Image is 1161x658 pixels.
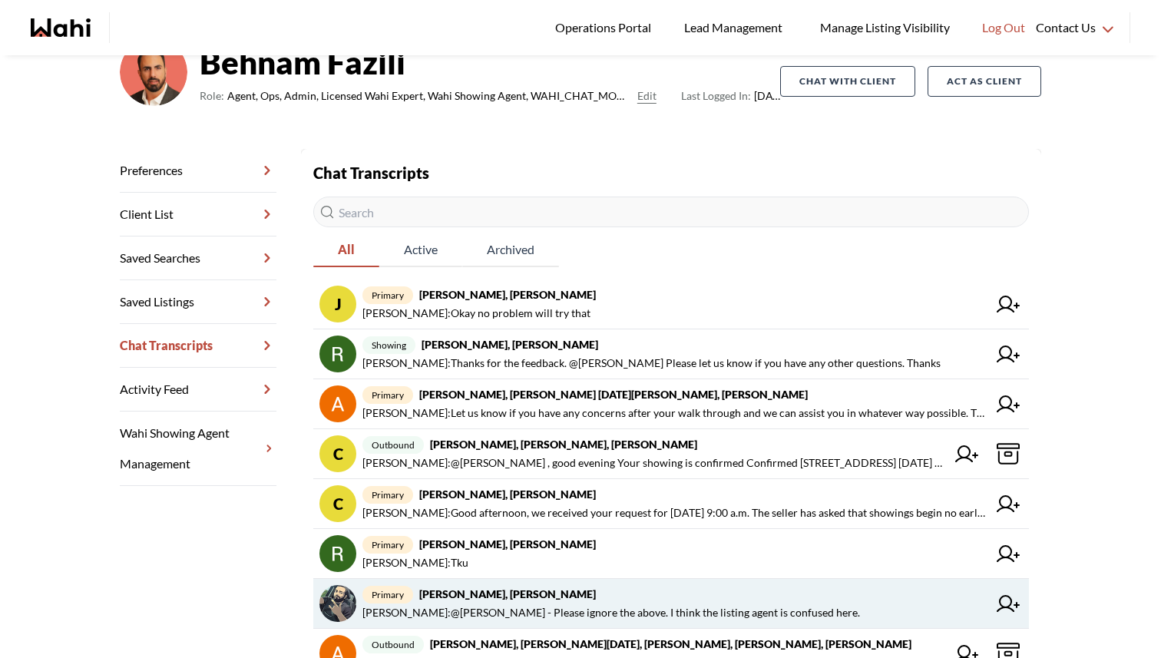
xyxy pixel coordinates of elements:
span: Archived [462,233,559,266]
img: chat avatar [319,336,356,372]
strong: [PERSON_NAME], [PERSON_NAME] [419,587,596,600]
strong: [PERSON_NAME], [PERSON_NAME], [PERSON_NAME] [430,438,697,451]
a: Chat Transcripts [120,324,276,368]
span: [PERSON_NAME] : Tku [362,554,468,572]
span: [PERSON_NAME] : Okay no problem will try that [362,304,590,322]
strong: [PERSON_NAME], [PERSON_NAME] [DATE][PERSON_NAME], [PERSON_NAME] [419,388,808,401]
button: Archived [462,233,559,267]
span: primary [362,536,413,554]
button: Active [379,233,462,267]
button: Chat with client [780,66,915,97]
strong: [PERSON_NAME], [PERSON_NAME] [422,338,598,351]
a: Saved Listings [120,280,276,324]
span: Manage Listing Visibility [815,18,954,38]
span: outbound [362,436,424,454]
img: chat avatar [319,585,356,622]
button: Edit [637,87,657,105]
strong: Chat Transcripts [313,164,429,182]
span: primary [362,586,413,603]
button: Act as Client [928,66,1041,97]
div: J [319,286,356,322]
span: Log Out [982,18,1025,38]
a: showing[PERSON_NAME], [PERSON_NAME][PERSON_NAME]:Thanks for the feedback. @[PERSON_NAME] Please l... [313,329,1029,379]
button: All [313,233,379,267]
span: Agent, Ops, Admin, Licensed Wahi Expert, Wahi Showing Agent, WAHI_CHAT_MODERATOR [227,87,631,105]
span: primary [362,486,413,504]
span: Role: [200,87,224,105]
span: [PERSON_NAME] : @[PERSON_NAME] - Please ignore the above. I think the listing agent is confused h... [362,603,860,622]
a: Wahi Showing Agent Management [120,412,276,486]
span: primary [362,286,413,304]
span: [PERSON_NAME] : Good afternoon, we received your request for [DATE] 9:00 a.m. The seller has aske... [362,504,987,522]
a: Client List [120,193,276,236]
a: primary[PERSON_NAME], [PERSON_NAME] [DATE][PERSON_NAME], [PERSON_NAME][PERSON_NAME]:Let us know i... [313,379,1029,429]
span: Operations Portal [555,18,657,38]
strong: [PERSON_NAME], [PERSON_NAME] [419,488,596,501]
strong: [PERSON_NAME], [PERSON_NAME][DATE], [PERSON_NAME], [PERSON_NAME], [PERSON_NAME] [430,637,911,650]
div: C [319,435,356,472]
a: primary[PERSON_NAME], [PERSON_NAME][PERSON_NAME]:@[PERSON_NAME] - Please ignore the above. I thin... [313,579,1029,629]
a: Cprimary[PERSON_NAME], [PERSON_NAME][PERSON_NAME]:Good afternoon, we received your request for [D... [313,479,1029,529]
a: primary[PERSON_NAME], [PERSON_NAME][PERSON_NAME]:Tku [313,529,1029,579]
span: Active [379,233,462,266]
strong: [PERSON_NAME], [PERSON_NAME] [419,288,596,301]
img: chat avatar [319,385,356,422]
span: Last Logged In: [681,89,751,102]
span: [DATE] [681,87,780,105]
div: C [319,485,356,522]
span: outbound [362,636,424,653]
span: primary [362,386,413,404]
a: Wahi homepage [31,18,91,37]
span: [PERSON_NAME] : @[PERSON_NAME] , good evening Your showing is confirmed Confirmed [STREET_ADDRESS... [362,454,946,472]
img: cf9ae410c976398e.png [120,38,187,106]
a: Saved Searches [120,236,276,280]
span: Lead Management [684,18,788,38]
span: All [313,233,379,266]
span: showing [362,336,415,354]
input: Search [313,197,1029,227]
a: Activity Feed [120,368,276,412]
strong: Behnam Fazili [200,39,780,85]
span: [PERSON_NAME] : Let us know if you have any concerns after your walk through and we can assist yo... [362,404,987,422]
a: Coutbound[PERSON_NAME], [PERSON_NAME], [PERSON_NAME][PERSON_NAME]:@[PERSON_NAME] , good evening Y... [313,429,1029,479]
a: Jprimary[PERSON_NAME], [PERSON_NAME][PERSON_NAME]:Okay no problem will try that [313,279,1029,329]
span: [PERSON_NAME] : Thanks for the feedback. @[PERSON_NAME] Please let us know if you have any other ... [362,354,941,372]
strong: [PERSON_NAME], [PERSON_NAME] [419,537,596,551]
img: chat avatar [319,535,356,572]
a: Preferences [120,149,276,193]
